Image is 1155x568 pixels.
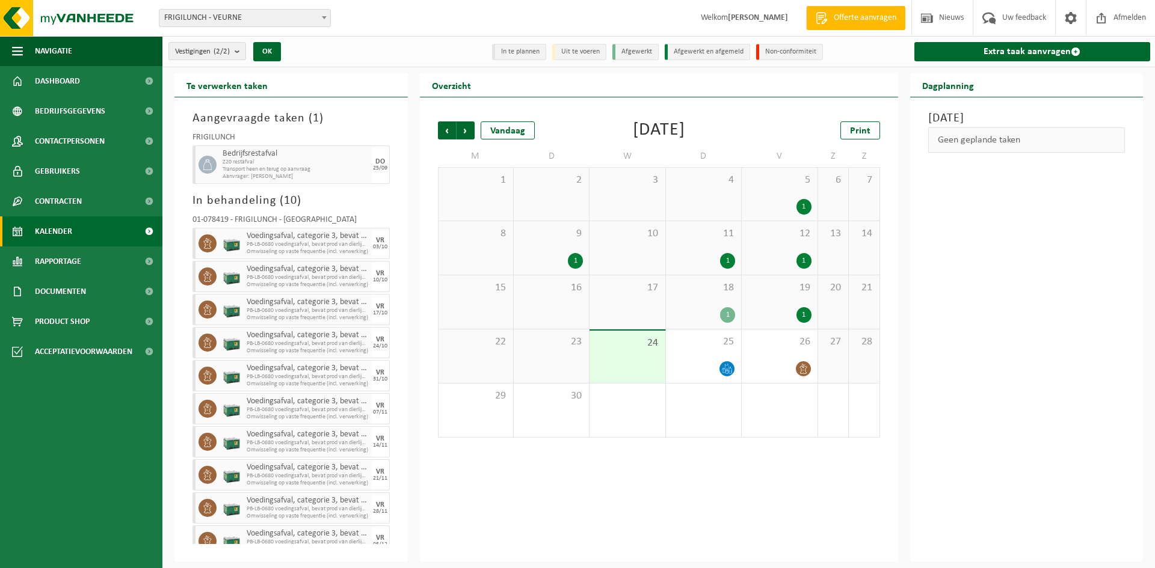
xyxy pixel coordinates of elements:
span: 22 [445,335,507,349]
span: Voedingsafval, categorie 3, bevat producten van dierlijke oorsprong, kunststof verpakking [247,529,369,539]
span: Print [850,126,870,136]
div: 05/12 [373,542,387,548]
img: PB-LB-0680-HPE-GN-01 [223,466,241,484]
td: Z [818,145,849,167]
span: Vorige [438,121,456,139]
span: 18 [672,281,735,295]
span: Voedingsafval, categorie 3, bevat producten van dierlijke oorsprong, kunststof verpakking [247,496,369,505]
span: Contracten [35,186,82,216]
span: 27 [824,335,842,349]
div: 1 [568,253,583,269]
span: Voedingsafval, categorie 3, bevat producten van dierlijke oorsprong, kunststof verpakking [247,430,369,439]
span: Product Shop [35,307,90,337]
div: Vandaag [481,121,535,139]
span: Dashboard [35,66,80,96]
span: PB-LB-0680 voedingsafval, bevat prod van dierlijke oorspr [247,439,369,447]
span: 29 [445,389,507,403]
span: 7 [855,174,873,187]
div: VR [376,435,384,442]
span: PB-LB-0680 voedingsafval, bevat prod van dierlijke oorspr [247,340,369,347]
span: PB-LB-0680 voedingsafval, bevat prod van dierlijke oorspr [247,472,369,480]
div: 1 [796,253,812,269]
span: PB-LB-0680 voedingsafval, bevat prod van dierlijke oorspr [247,307,369,314]
span: PB-LB-0680 voedingsafval, bevat prod van dierlijke oorspr [247,274,369,281]
a: Extra taak aanvragen [914,42,1151,61]
td: Z [849,145,879,167]
li: Afgewerkt en afgemeld [665,44,750,60]
span: Voedingsafval, categorie 3, bevat producten van dierlijke oorsprong, kunststof verpakking [247,331,369,340]
span: Vestigingen [175,43,230,61]
span: 19 [748,281,811,295]
td: M [438,145,514,167]
div: 17/10 [373,310,387,316]
span: Navigatie [35,36,72,66]
span: 10 [596,227,659,240]
h2: Te verwerken taken [174,73,280,97]
a: Print [840,121,880,139]
div: VR [376,237,384,244]
span: FRIGILUNCH - VEURNE [159,10,330,26]
div: 24/10 [373,343,387,349]
span: Omwisseling op vaste frequentie (incl. verwerking) [247,248,369,255]
li: Uit te voeren [552,44,606,60]
div: 1 [720,253,735,269]
span: 14 [855,227,873,240]
span: PB-LB-0680 voedingsafval, bevat prod van dierlijke oorspr [247,373,369,380]
span: Omwisseling op vaste frequentie (incl. verwerking) [247,281,369,289]
span: Omwisseling op vaste frequentie (incl. verwerking) [247,480,369,487]
span: Z20 restafval [223,159,369,166]
li: Afgewerkt [612,44,659,60]
span: 20 [824,281,842,295]
h2: Dagplanning [910,73,986,97]
img: PB-LB-0680-HPE-GN-01 [223,400,241,418]
span: 9 [520,227,583,240]
div: VR [376,501,384,508]
span: Acceptatievoorwaarden [35,337,132,367]
span: Bedrijfsrestafval [223,149,369,159]
div: 1 [796,199,812,215]
span: Documenten [35,276,86,307]
span: PB-LB-0680 voedingsafval, bevat prod van dierlijke oorspr [247,406,369,414]
span: Omwisseling op vaste frequentie (incl. verwerking) [247,447,369,454]
div: VR [376,402,384,409]
span: Gebruikers [35,156,80,186]
a: Offerte aanvragen [806,6,905,30]
span: Voedingsafval, categorie 3, bevat producten van dierlijke oorsprong, kunststof verpakking [247,397,369,406]
span: Transport heen en terug op aanvraag [223,166,369,173]
div: [DATE] [633,121,685,139]
span: 2 [520,174,583,187]
div: VR [376,534,384,542]
li: Non-conformiteit [756,44,823,60]
span: 28 [855,335,873,349]
div: FRIGILUNCH [192,133,390,145]
span: Voedingsafval, categorie 3, bevat producten van dierlijke oorsprong, kunststof verpakking [247,463,369,472]
h3: Aangevraagde taken ( ) [192,109,390,127]
td: V [742,145,818,167]
span: 3 [596,174,659,187]
span: Contactpersonen [35,126,105,156]
span: 11 [672,227,735,240]
div: VR [376,336,384,343]
span: FRIGILUNCH - VEURNE [159,9,331,27]
span: 25 [672,335,735,349]
span: Omwisseling op vaste frequentie (incl. verwerking) [247,414,369,421]
count: (2/2) [214,47,230,55]
td: D [514,145,590,167]
span: 5 [748,174,811,187]
span: 30 [520,389,583,403]
div: DO [375,158,385,165]
h3: [DATE] [928,109,1126,127]
span: Voedingsafval, categorie 3, bevat producten van dierlijke oorsprong, kunststof verpakking [247,364,369,373]
img: PB-LB-0680-HPE-GN-01 [223,367,241,385]
span: PB-LB-0680 voedingsafval, bevat prod van dierlijke oorspr [247,505,369,513]
span: Omwisseling op vaste frequentie (incl. verwerking) [247,380,369,388]
img: PB-LB-0680-HPE-GN-01 [223,267,241,286]
span: Voedingsafval, categorie 3, bevat producten van dierlijke oorsprong, kunststof verpakking [247,264,369,274]
span: 21 [855,281,873,295]
span: 17 [596,281,659,295]
span: 1 [313,112,319,124]
div: 1 [796,307,812,323]
div: VR [376,468,384,475]
div: 10/10 [373,277,387,283]
div: VR [376,303,384,310]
